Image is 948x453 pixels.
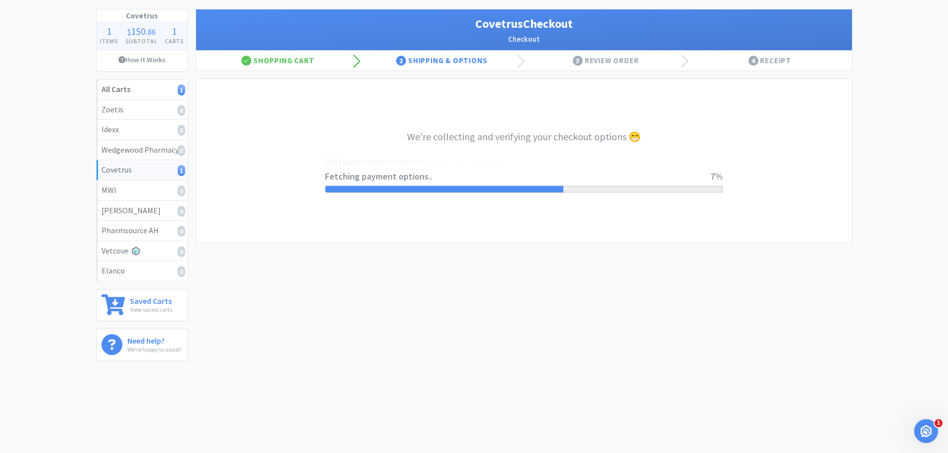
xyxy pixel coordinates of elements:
[148,27,156,37] span: 86
[206,14,842,33] h1: Covetrus Checkout
[97,9,188,22] h1: Covetrus
[97,140,188,161] a: Wedgewood Pharmacy0
[97,160,188,181] a: Covetrus1
[206,33,842,45] h2: Checkout
[102,245,183,258] div: Vetcove
[688,51,852,71] div: Receipt
[396,56,406,66] span: 2
[102,164,183,177] div: Covetrus
[102,204,183,217] div: [PERSON_NAME]
[178,165,185,176] i: 1
[102,103,183,116] div: Zoetis
[127,345,181,354] p: We're happy to assist!
[97,221,188,241] a: Pharmsource AH0
[121,26,161,36] div: .
[127,334,181,345] h6: Need help?
[178,246,185,257] i: 0
[196,51,360,71] div: Shopping Cart
[914,419,938,443] iframe: Intercom live chat
[121,36,161,46] h4: Subtotal
[325,155,711,169] span: Retrieving cart...
[97,241,188,262] a: Vetcove0
[178,105,185,116] i: 0
[178,125,185,136] i: 0
[130,305,172,314] p: View saved carts
[102,144,183,157] div: Wedgewood Pharmacy
[96,289,188,321] a: Saved CartsView saved carts
[97,50,188,69] a: How It Works
[360,51,524,71] div: Shipping & Options
[573,56,583,66] span: 3
[748,56,758,66] span: 4
[102,265,183,277] div: Elanco
[102,224,183,237] div: Pharmsource AH
[97,80,188,100] a: All Carts1
[127,27,131,37] span: $
[97,261,188,281] a: Elanco0
[935,419,943,427] span: 1
[178,185,185,196] i: 0
[178,145,185,156] i: 0
[325,129,723,145] h3: We're collecting and verifying your checkout options 😁
[97,100,188,120] a: Zoetis0
[711,171,723,182] span: 7%
[131,25,146,37] span: 150
[178,85,185,95] i: 1
[102,84,130,94] strong: All Carts
[172,25,177,37] span: 1
[178,266,185,277] i: 0
[325,170,711,184] span: Fetching payment options..
[97,201,188,221] a: [PERSON_NAME]0
[102,184,183,197] div: MWI
[178,206,185,217] i: 0
[97,181,188,201] a: MWI0
[130,294,172,305] h6: Saved Carts
[97,36,122,46] h4: Items
[161,36,188,46] h4: Carts
[97,120,188,140] a: Idexx0
[106,25,111,37] span: 1
[178,226,185,237] i: 0
[524,51,688,71] div: Review Order
[102,123,183,136] div: Idexx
